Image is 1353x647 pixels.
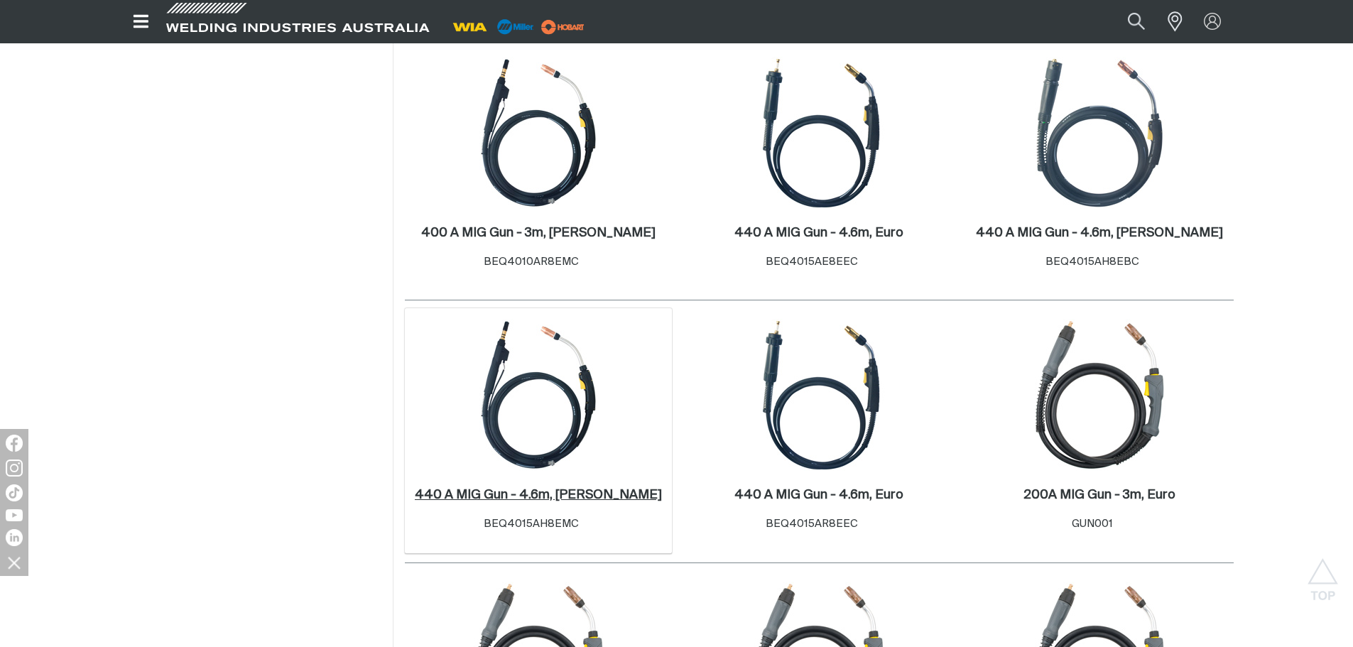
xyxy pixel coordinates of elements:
[484,518,579,529] span: BEQ4015AH8EMC
[1023,57,1175,209] img: 440 A MIG Gun - 4.6m, Bernard
[6,509,23,521] img: YouTube
[743,57,895,209] img: 440 A MIG Gun - 4.6m, Euro
[1112,6,1161,38] button: Search products
[537,16,589,38] img: miller
[1045,256,1139,267] span: BEQ4015AH8EBC
[537,21,589,32] a: miller
[766,518,858,529] span: BEQ4015AR8EEC
[6,529,23,546] img: LinkedIn
[766,256,858,267] span: BEQ4015AE8EEC
[415,487,662,504] a: 440 A MIG Gun - 4.6m, [PERSON_NAME]
[734,225,903,241] a: 440 A MIG Gun - 4.6m, Euro
[1094,6,1160,38] input: Product name or item number...
[462,319,614,471] img: 440 A MIG Gun - 4.6m, Miller
[1023,487,1175,504] a: 200A MIG Gun - 3m, Euro
[743,319,895,471] img: 440 A MIG Gun - 4.6m, Euro
[421,227,656,239] h2: 400 A MIG Gun - 3m, [PERSON_NAME]
[976,227,1223,239] h2: 440 A MIG Gun - 4.6m, [PERSON_NAME]
[1023,489,1175,501] h2: 200A MIG Gun - 3m, Euro
[1307,558,1339,590] button: Scroll to top
[6,435,23,452] img: Facebook
[462,57,614,209] img: 400 A MIG Gun - 3m, Miller
[1072,518,1113,529] span: GUN001
[976,225,1223,241] a: 440 A MIG Gun - 4.6m, [PERSON_NAME]
[415,489,662,501] h2: 440 A MIG Gun - 4.6m, [PERSON_NAME]
[1023,319,1175,471] img: 200A MIG Gun - 3m, Euro
[734,227,903,239] h2: 440 A MIG Gun - 4.6m, Euro
[421,225,656,241] a: 400 A MIG Gun - 3m, [PERSON_NAME]
[2,550,26,575] img: hide socials
[734,489,903,501] h2: 440 A MIG Gun - 4.6m, Euro
[734,487,903,504] a: 440 A MIG Gun - 4.6m, Euro
[484,256,579,267] span: BEQ4010AR8EMC
[6,484,23,501] img: TikTok
[6,460,23,477] img: Instagram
